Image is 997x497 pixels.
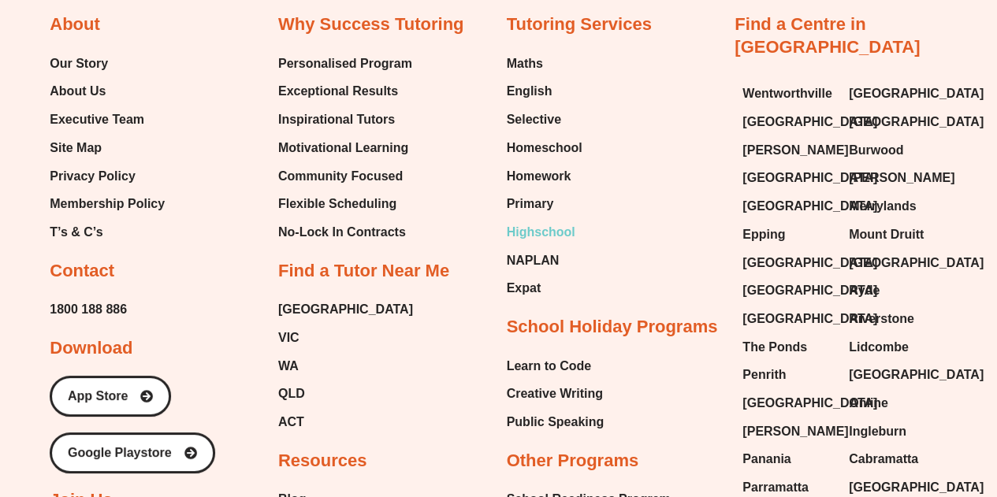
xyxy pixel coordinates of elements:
a: Selective [507,108,582,132]
a: QLD [278,382,413,406]
h2: About [50,13,100,36]
span: Selective [507,108,561,132]
a: Flexible Scheduling [278,192,412,216]
a: Executive Team [50,108,165,132]
a: Merrylands [849,195,939,218]
a: App Store [50,376,171,417]
a: VIC [278,326,413,350]
a: WA [278,354,413,378]
span: [PERSON_NAME] [742,139,848,162]
a: Community Focused [278,165,412,188]
a: Riverstone [849,307,939,331]
h2: Find a Tutor Near Me [278,260,449,283]
span: Riverstone [849,307,914,331]
span: Epping [742,223,785,247]
span: [GEOGRAPHIC_DATA] [742,195,877,218]
a: [PERSON_NAME] [849,166,939,190]
span: App Store [68,390,128,402]
span: Highschool [507,221,575,244]
a: 1800 188 886 [50,298,127,321]
span: Community Focused [278,165,403,188]
span: [GEOGRAPHIC_DATA] [849,110,984,134]
span: No-Lock In Contracts [278,221,406,244]
h2: Other Programs [507,450,639,473]
span: Merrylands [849,195,916,218]
a: Find a Centre in [GEOGRAPHIC_DATA] [735,14,920,57]
a: Highschool [507,221,582,244]
a: Homeschool [507,136,582,160]
span: About Us [50,80,106,103]
span: WA [278,354,299,378]
span: [GEOGRAPHIC_DATA] [849,251,984,275]
span: NAPLAN [507,249,560,273]
a: Mount Druitt [849,223,939,247]
a: Privacy Policy [50,165,165,188]
a: [GEOGRAPHIC_DATA] [742,251,833,275]
span: Our Story [50,52,108,76]
span: Burwood [849,139,903,162]
span: [GEOGRAPHIC_DATA] [742,307,877,331]
span: Mount Druitt [849,223,924,247]
iframe: Chat Widget [735,319,997,497]
a: Motivational Learning [278,136,412,160]
a: Primary [507,192,582,216]
span: Motivational Learning [278,136,408,160]
span: [GEOGRAPHIC_DATA] [742,166,877,190]
span: Expat [507,276,541,300]
span: ACT [278,410,304,434]
h2: Tutoring Services [507,13,652,36]
span: Ryde [849,279,880,302]
a: [GEOGRAPHIC_DATA] [849,251,939,275]
a: Learn to Code [507,354,605,378]
a: [GEOGRAPHIC_DATA] [849,82,939,106]
a: Inspirational Tutors [278,108,412,132]
a: No-Lock In Contracts [278,221,412,244]
a: [GEOGRAPHIC_DATA] [742,279,833,302]
a: [GEOGRAPHIC_DATA] [278,298,413,321]
span: [GEOGRAPHIC_DATA] [742,279,877,302]
a: Personalised Program [278,52,412,76]
a: English [507,80,582,103]
a: [GEOGRAPHIC_DATA] [742,307,833,331]
span: [GEOGRAPHIC_DATA] [742,110,877,134]
a: Public Speaking [507,410,605,434]
a: Membership Policy [50,192,165,216]
a: Our Story [50,52,165,76]
span: Inspirational Tutors [278,108,395,132]
span: Executive Team [50,108,144,132]
span: VIC [278,326,299,350]
a: Epping [742,223,833,247]
a: Exceptional Results [278,80,412,103]
a: Ryde [849,279,939,302]
span: T’s & C’s [50,221,102,244]
h2: School Holiday Programs [507,316,718,339]
span: Google Playstore [68,447,172,459]
h2: Why Success Tutoring [278,13,464,36]
a: [GEOGRAPHIC_DATA] [742,195,833,218]
a: NAPLAN [507,249,582,273]
span: Privacy Policy [50,165,136,188]
span: [PERSON_NAME] [849,166,954,190]
span: [GEOGRAPHIC_DATA] [742,251,877,275]
span: Flexible Scheduling [278,192,396,216]
span: Wentworthville [742,82,832,106]
a: Creative Writing [507,382,605,406]
a: [GEOGRAPHIC_DATA] [849,110,939,134]
a: Expat [507,276,582,300]
span: Site Map [50,136,102,160]
a: Wentworthville [742,82,833,106]
span: Homework [507,165,571,188]
span: Primary [507,192,554,216]
span: English [507,80,552,103]
span: QLD [278,382,305,406]
a: Google Playstore [50,432,215,473]
a: [PERSON_NAME] [742,139,833,162]
span: [GEOGRAPHIC_DATA] [849,82,984,106]
h2: Download [50,337,132,360]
